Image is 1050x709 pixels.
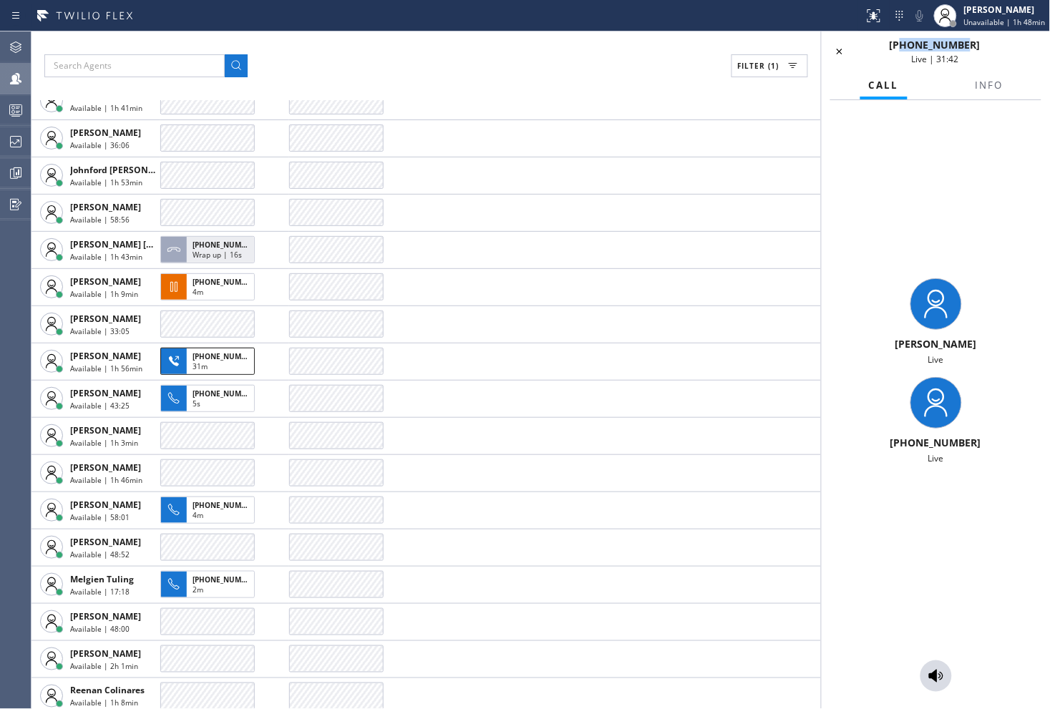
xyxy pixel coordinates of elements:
span: [PERSON_NAME] [70,350,141,362]
span: [PHONE_NUMBER] [193,351,258,361]
span: Available | 1h 46min [70,475,142,485]
span: Available | 1h 53min [70,177,142,187]
span: 4m [193,287,203,297]
span: Melgien Tuling [70,573,134,585]
div: [PERSON_NAME] [964,4,1046,16]
span: [PERSON_NAME] [70,127,141,139]
span: [PERSON_NAME] [70,387,141,399]
span: Available | 1h 9min [70,289,138,299]
span: Call [869,79,899,92]
span: Live | 31:42 [912,53,959,65]
span: Available | 1h 8min [70,698,138,708]
button: [PHONE_NUMBER]2m [160,567,259,602]
span: [PERSON_NAME] [70,610,141,622]
span: [PERSON_NAME] [70,313,141,325]
span: Wrap up | 16s [193,250,242,260]
span: 4m [193,510,203,520]
span: [PHONE_NUMBER] [890,436,981,449]
button: [PHONE_NUMBER]Wrap up | 16s [160,232,259,268]
button: [PHONE_NUMBER]5s [160,381,259,416]
div: [PERSON_NAME] [827,337,1044,351]
button: Monitor Call [920,660,952,692]
span: [PHONE_NUMBER] [890,38,981,52]
span: [PHONE_NUMBER] [193,388,258,398]
span: [PERSON_NAME] [70,536,141,548]
span: Available | 48:52 [70,549,130,559]
span: Available | 1h 43min [70,252,142,262]
span: 2m [193,585,203,595]
span: [PERSON_NAME] [70,275,141,288]
span: Johnford [PERSON_NAME] [70,164,180,176]
span: [PHONE_NUMBER] [193,240,258,250]
span: Available | 33:05 [70,326,130,336]
span: [PERSON_NAME] [PERSON_NAME] [70,238,214,250]
button: [PHONE_NUMBER]4m [160,269,259,305]
span: [PERSON_NAME] [70,499,141,511]
span: Reenan Colinares [70,685,145,697]
button: Info [967,72,1012,99]
span: [PERSON_NAME] [70,461,141,474]
input: Search Agents [44,54,225,77]
span: [PERSON_NAME] [70,201,141,213]
span: Available | 1h 56min [70,363,142,373]
button: Filter (1) [731,54,808,77]
span: Filter (1) [738,61,779,71]
span: 5s [193,398,200,409]
span: Available | 58:01 [70,512,130,522]
span: Available | 17:18 [70,587,130,597]
span: Info [976,79,1003,92]
button: Call [860,72,908,99]
button: [PHONE_NUMBER]31m [160,343,259,379]
span: Available | 1h 41min [70,103,142,113]
span: 31m [193,361,208,371]
span: Live [928,353,944,366]
span: Available | 36:06 [70,140,130,150]
span: [PERSON_NAME] [70,424,141,436]
span: Available | 43:25 [70,401,130,411]
span: Available | 58:56 [70,215,130,225]
span: [PHONE_NUMBER] [193,277,258,287]
span: Live [928,452,944,464]
span: Available | 48:00 [70,624,130,634]
span: Available | 2h 1min [70,661,138,671]
button: [PHONE_NUMBER]4m [160,492,259,528]
span: Unavailable | 1h 48min [964,17,1046,27]
span: [PERSON_NAME] [70,647,141,660]
button: Mute [910,6,930,26]
span: Available | 1h 3min [70,438,138,448]
span: [PHONE_NUMBER] [193,500,258,510]
span: [PHONE_NUMBER] [193,574,258,585]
